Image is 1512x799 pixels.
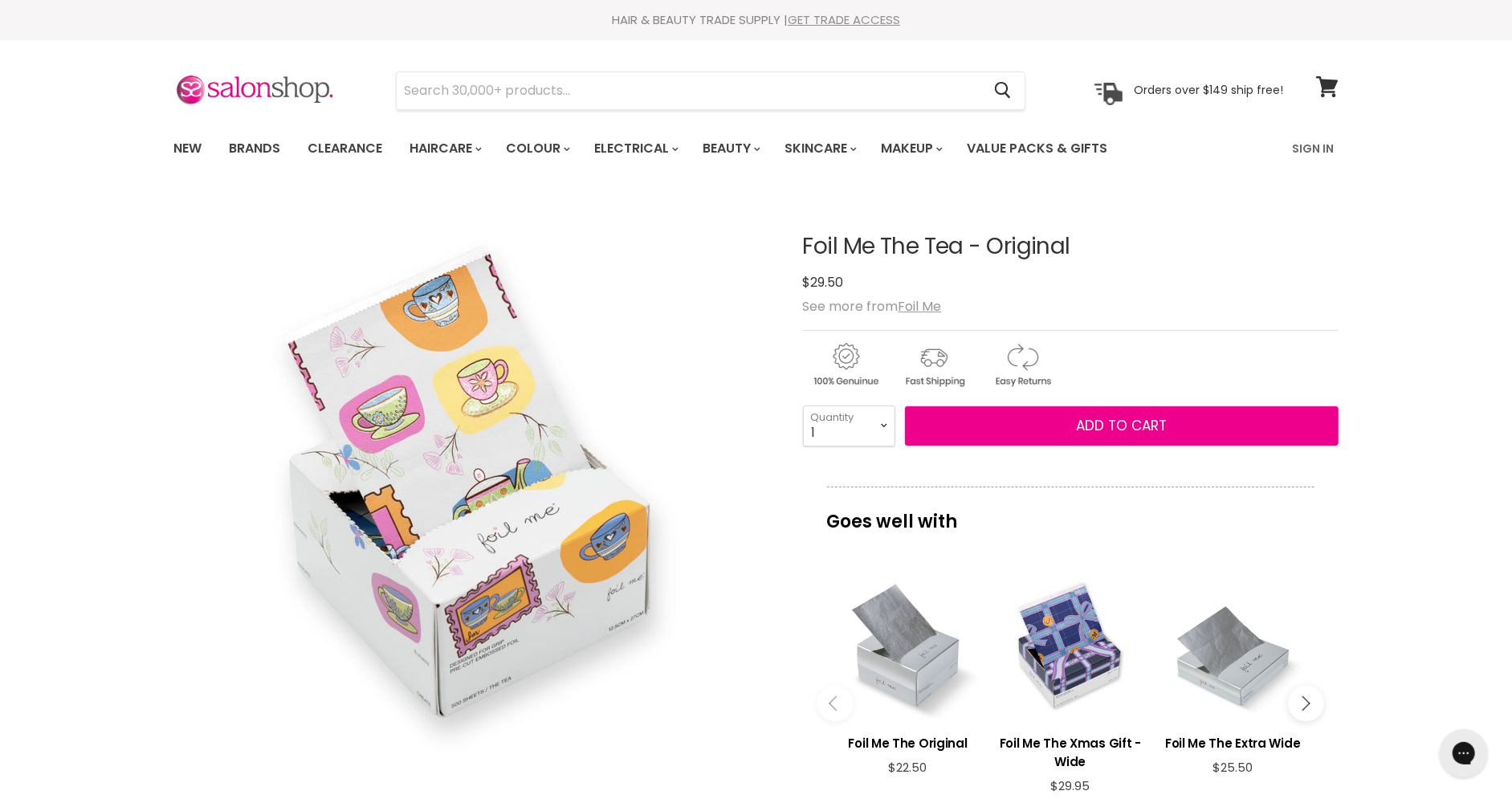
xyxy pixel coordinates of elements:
[803,297,942,316] span: See more from
[835,734,981,752] h3: Foil Me The Original
[1050,777,1090,794] span: $29.95
[788,11,900,28] a: GET TRADE ACCESS
[154,125,1359,172] nav: Main
[803,234,1339,259] h1: Foil Me The Tea - Original
[997,722,1143,779] a: View product:Foil Me The Xmas Gift - Wide
[495,132,580,165] a: Colour
[891,340,976,389] img: shipping.gif
[899,297,942,316] a: Foil Me
[889,759,927,776] span: $22.50
[1283,132,1344,165] a: Sign In
[870,132,952,165] a: Makeup
[1159,722,1306,760] a: View product:Foil Me The Extra Wide
[980,340,1065,389] img: returns.gif
[174,194,774,794] div: Foil Me The Tea - Original image. Click or Scroll to Zoom.
[1076,416,1167,435] span: Add to cart
[982,72,1025,109] button: Search
[691,132,770,165] a: Beauty
[827,487,1314,540] p: Goes well with
[997,734,1143,771] h3: Foil Me The Xmas Gift - Wide
[162,125,1202,172] ul: Main menu
[1159,734,1306,752] h3: Foil Me The Extra Wide
[583,132,688,165] a: Electrical
[1135,83,1284,97] p: Orders over $149 ship free!
[218,132,293,165] a: Brands
[396,71,1025,110] form: Product
[1212,759,1253,776] span: $25.50
[773,132,866,165] a: Skincare
[803,406,895,446] select: Quantity
[154,12,1359,28] div: HAIR & BEAUTY TRADE SUPPLY |
[835,722,981,760] a: View product:Foil Me The Original
[398,132,491,165] a: Haircare
[905,406,1339,446] button: Add to cart
[397,72,982,109] input: Search
[1432,724,1496,783] iframe: Gorgias live chat messenger
[803,340,888,389] img: genuine.gif
[162,132,214,165] a: New
[803,273,844,291] span: $29.50
[956,132,1120,165] a: Value Packs & Gifts
[296,132,395,165] a: Clearance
